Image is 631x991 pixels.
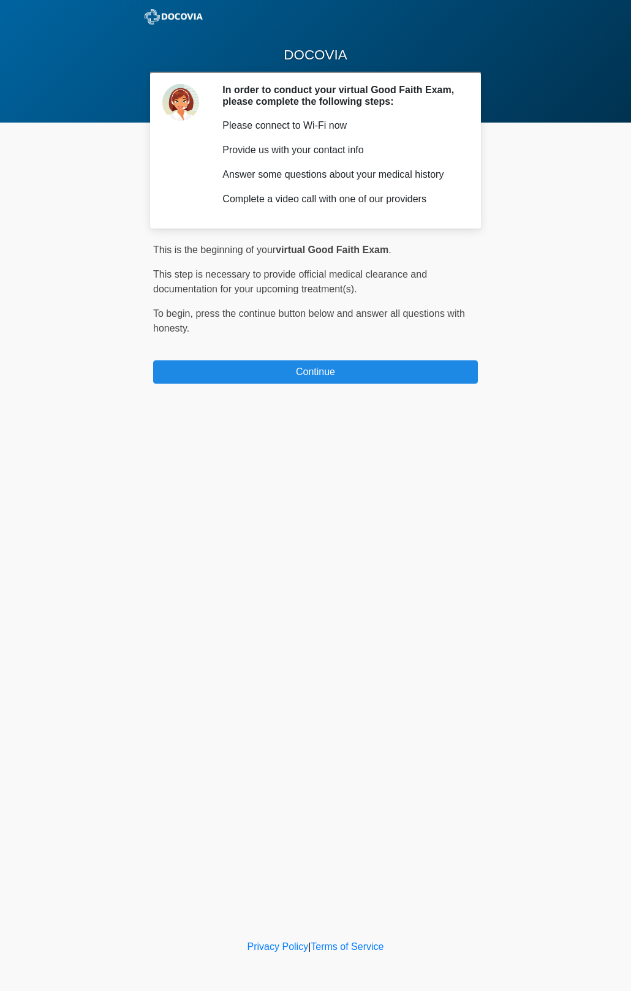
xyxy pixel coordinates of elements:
p: Complete a video call with one of our providers [222,192,459,207]
span: To begin, [153,308,195,319]
strong: virtual Good Faith Exam [276,245,388,255]
span: This is the beginning of your [153,245,276,255]
span: . [388,245,391,255]
img: ABC Med Spa- GFEase Logo [141,9,206,25]
button: Continue [153,360,478,384]
span: This step is necessary to provide official medical clearance and documentation for your upcoming ... [153,269,427,294]
p: Provide us with your contact info [222,143,459,158]
p: Please connect to Wi-Fi now [222,118,459,133]
h2: In order to conduct your virtual Good Faith Exam, please complete the following steps: [222,84,459,107]
p: Answer some questions about your medical history [222,167,459,182]
span: press the continue button below and answer all questions with honesty. [153,308,465,333]
a: Privacy Policy [247,941,309,952]
h1: DOCOVIA [144,44,487,67]
a: Terms of Service [311,941,384,952]
img: Agent Avatar [162,84,199,121]
a: | [308,941,311,952]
